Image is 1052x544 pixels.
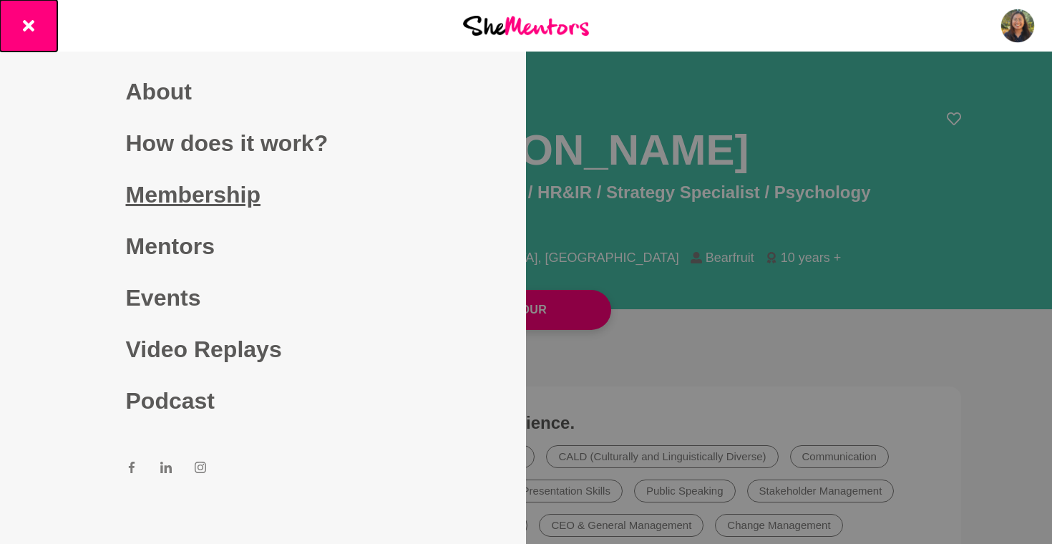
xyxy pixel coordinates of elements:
a: Instagram [195,461,206,478]
img: She Mentors Logo [463,16,589,35]
a: Podcast [126,375,401,427]
a: Facebook [126,461,137,478]
a: How does it work? [126,117,401,169]
a: Events [126,272,401,324]
a: Membership [126,169,401,220]
a: Video Replays [126,324,401,375]
a: About [126,66,401,117]
a: Mentors [126,220,401,272]
a: LinkedIn [160,461,172,478]
img: Annie Reyes [1000,9,1035,43]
